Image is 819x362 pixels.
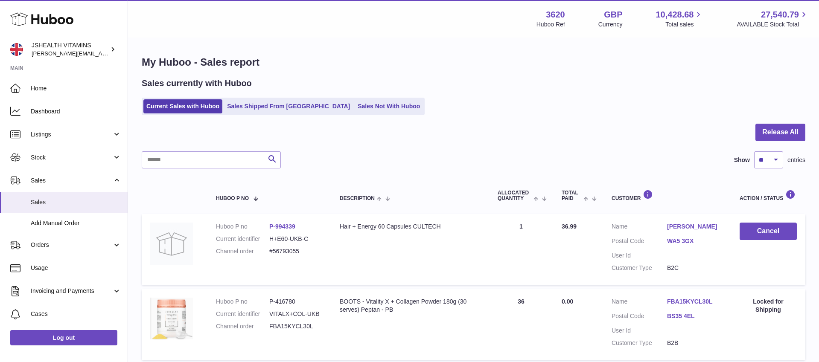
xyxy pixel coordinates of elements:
dd: VITALX+COL-UKB [269,310,323,318]
div: Locked for Shipping [740,298,797,314]
div: BOOTS - Vitality X + Collagen Powder 180g (30 serves) Peptan - PB [340,298,481,314]
span: 27,540.79 [761,9,799,20]
dd: H+E60-UKB-C [269,235,323,243]
span: Total paid [562,190,581,201]
dd: P-416780 [269,298,323,306]
label: Show [734,156,750,164]
span: Invoicing and Payments [31,287,112,295]
span: [PERSON_NAME][EMAIL_ADDRESS][DOMAIN_NAME] [32,50,171,57]
span: 36.99 [562,223,577,230]
span: Dashboard [31,107,121,116]
span: Listings [31,130,112,139]
span: Stock [31,153,112,162]
a: WA5 3GX [667,237,723,245]
button: Cancel [740,223,797,240]
a: [PERSON_NAME] [667,223,723,231]
span: Sales [31,177,112,185]
a: Sales Shipped From [GEOGRAPHIC_DATA] [224,99,353,113]
a: 10,428.68 Total sales [656,9,703,29]
h2: Sales currently with Huboo [142,78,252,89]
a: 27,540.79 AVAILABLE Stock Total [737,9,809,29]
dt: Postal Code [612,312,667,322]
img: no-photo.jpg [150,223,193,265]
dt: Huboo P no [216,223,269,231]
td: 36 [489,289,553,360]
dt: Current identifier [216,310,269,318]
div: Currency [598,20,623,29]
span: entries [787,156,805,164]
dd: B2B [667,339,723,347]
dt: Channel order [216,247,269,255]
dt: Name [612,298,667,308]
dd: #56793055 [269,247,323,255]
strong: GBP [604,9,622,20]
div: JSHEALTH VITAMINS [32,41,108,58]
span: 0.00 [562,298,573,305]
span: Sales [31,198,121,206]
span: Usage [31,264,121,272]
div: Action / Status [740,190,797,201]
span: Huboo P no [216,196,249,201]
span: Add Manual Order [31,219,121,227]
button: Release All [755,124,805,141]
a: Sales Not With Huboo [355,99,423,113]
span: Orders [31,241,112,249]
span: Description [340,196,375,201]
dt: User Id [612,327,667,335]
dt: Customer Type [612,339,667,347]
a: FBA15KYCL30L [667,298,723,306]
dd: FBA15KYCL30L [269,322,323,330]
a: BS35 4EL [667,312,723,320]
img: francesca@jshealthvitamins.com [10,43,23,56]
dt: Huboo P no [216,298,269,306]
dt: Channel order [216,322,269,330]
a: P-994339 [269,223,295,230]
dt: Current identifier [216,235,269,243]
dd: B2C [667,264,723,272]
a: Current Sales with Huboo [143,99,222,113]
span: Total sales [665,20,703,29]
span: AVAILABLE Stock Total [737,20,809,29]
strong: 3620 [546,9,565,20]
div: Customer [612,190,723,201]
dt: User Id [612,252,667,260]
span: Cases [31,310,121,318]
span: 10,428.68 [656,9,694,20]
td: 1 [489,214,553,285]
span: ALLOCATED Quantity [498,190,531,201]
dt: Customer Type [612,264,667,272]
dt: Name [612,223,667,233]
dt: Postal Code [612,237,667,247]
img: 36201675073141.png [150,298,193,339]
a: Log out [10,330,117,345]
span: Home [31,84,121,93]
div: Hair + Energy 60 Capsules CULTECH [340,223,481,231]
div: Huboo Ref [536,20,565,29]
h1: My Huboo - Sales report [142,55,805,69]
